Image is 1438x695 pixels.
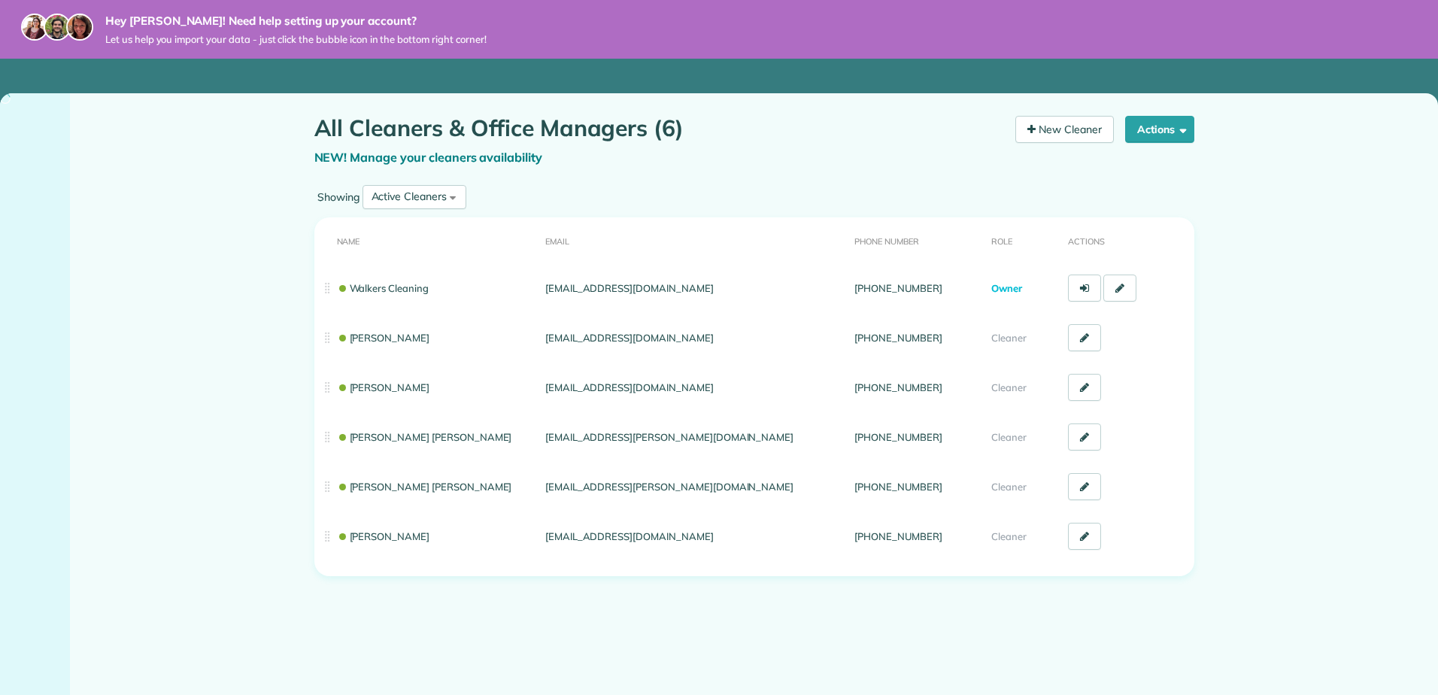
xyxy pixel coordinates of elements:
img: jorge-587dff0eeaa6aab1f244e6dc62b8924c3b6ad411094392a53c71c6c4a576187d.jpg [44,14,71,41]
td: [EMAIL_ADDRESS][DOMAIN_NAME] [539,363,849,412]
a: [PHONE_NUMBER] [854,332,942,344]
td: [EMAIL_ADDRESS][DOMAIN_NAME] [539,263,849,313]
span: Cleaner [991,381,1027,393]
a: [PERSON_NAME] [337,381,430,393]
h1: All Cleaners & Office Managers (6) [314,116,1005,141]
span: Cleaner [991,481,1027,493]
span: Let us help you import your data - just click the bubble icon in the bottom right corner! [105,33,487,46]
button: Actions [1125,116,1194,143]
span: Owner [991,282,1022,294]
a: [PERSON_NAME] [PERSON_NAME] [337,431,512,443]
td: [EMAIL_ADDRESS][PERSON_NAME][DOMAIN_NAME] [539,412,849,462]
label: Showing [314,190,363,205]
strong: Hey [PERSON_NAME]! Need help setting up your account? [105,14,487,29]
th: Actions [1062,217,1194,263]
a: NEW! Manage your cleaners availability [314,150,543,165]
th: Name [314,217,539,263]
a: [PHONE_NUMBER] [854,381,942,393]
img: maria-72a9807cf96188c08ef61303f053569d2e2a8a1cde33d635c8a3ac13582a053d.jpg [21,14,48,41]
span: Cleaner [991,332,1027,344]
td: [EMAIL_ADDRESS][DOMAIN_NAME] [539,313,849,363]
a: Walkers Cleaning [337,282,429,294]
div: Active Cleaners [372,189,447,205]
a: [PHONE_NUMBER] [854,431,942,443]
a: [PERSON_NAME] [337,530,430,542]
span: Cleaner [991,530,1027,542]
a: [PHONE_NUMBER] [854,282,942,294]
span: Cleaner [991,431,1027,443]
a: [PHONE_NUMBER] [854,530,942,542]
th: Email [539,217,849,263]
a: [PHONE_NUMBER] [854,481,942,493]
a: [PERSON_NAME] [PERSON_NAME] [337,481,512,493]
a: New Cleaner [1015,116,1114,143]
a: [PERSON_NAME] [337,332,430,344]
th: Role [985,217,1062,263]
img: michelle-19f622bdf1676172e81f8f8fba1fb50e276960ebfe0243fe18214015130c80e4.jpg [66,14,93,41]
th: Phone number [848,217,985,263]
td: [EMAIL_ADDRESS][PERSON_NAME][DOMAIN_NAME] [539,462,849,511]
td: [EMAIL_ADDRESS][DOMAIN_NAME] [539,511,849,561]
